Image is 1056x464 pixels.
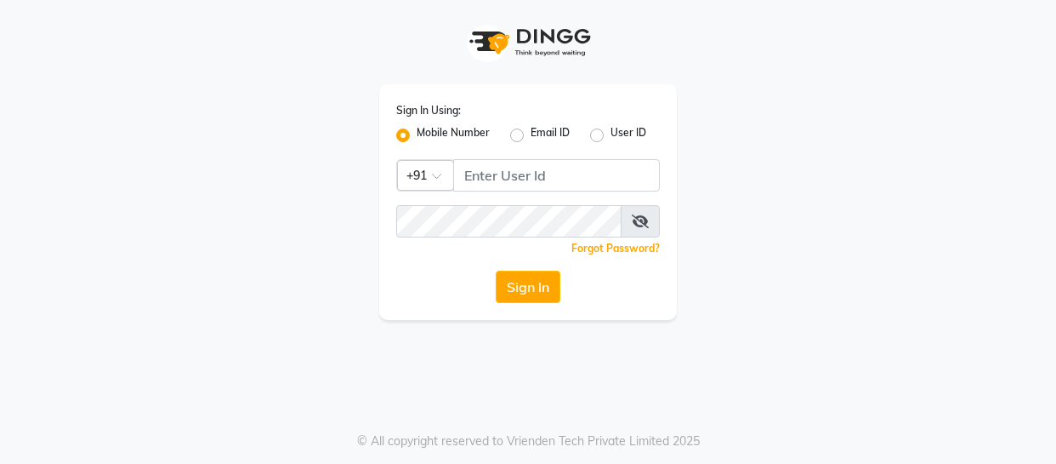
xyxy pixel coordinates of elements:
[610,125,646,146] label: User ID
[496,271,560,303] button: Sign In
[417,125,490,146] label: Mobile Number
[531,125,570,146] label: Email ID
[571,242,660,255] a: Forgot Password?
[396,205,622,238] input: Username
[396,103,461,118] label: Sign In Using:
[460,17,596,67] img: logo1.svg
[453,159,660,192] input: Username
